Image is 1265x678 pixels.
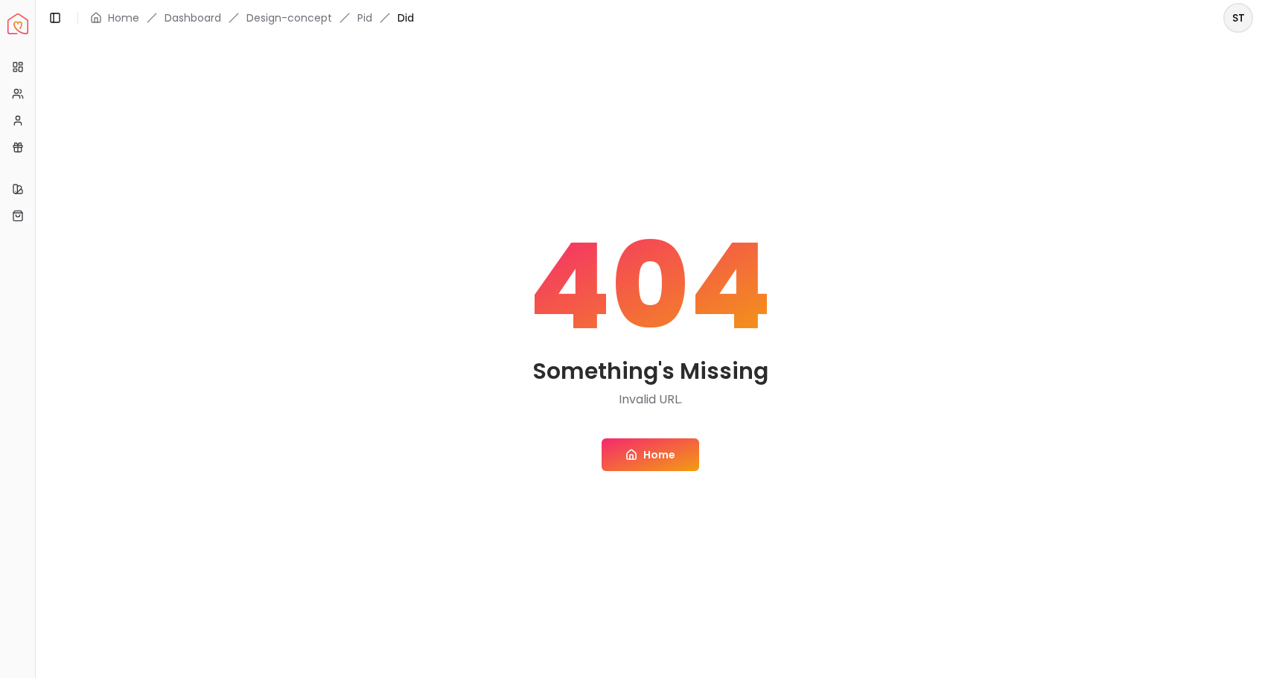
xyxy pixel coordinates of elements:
span: Did [398,10,414,25]
a: Dashboard [165,10,221,25]
span: 404 [529,227,772,346]
p: Invalid URL. [619,391,682,409]
img: Spacejoy Logo [7,13,28,34]
span: ST [1225,4,1252,31]
a: Home [108,10,139,25]
a: Design-concept [246,10,332,25]
button: ST [1223,3,1253,33]
a: Pid [357,10,372,25]
nav: breadcrumb [90,10,414,25]
a: Home [602,438,699,471]
h2: Something's Missing [532,358,768,385]
a: Spacejoy [7,13,28,34]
